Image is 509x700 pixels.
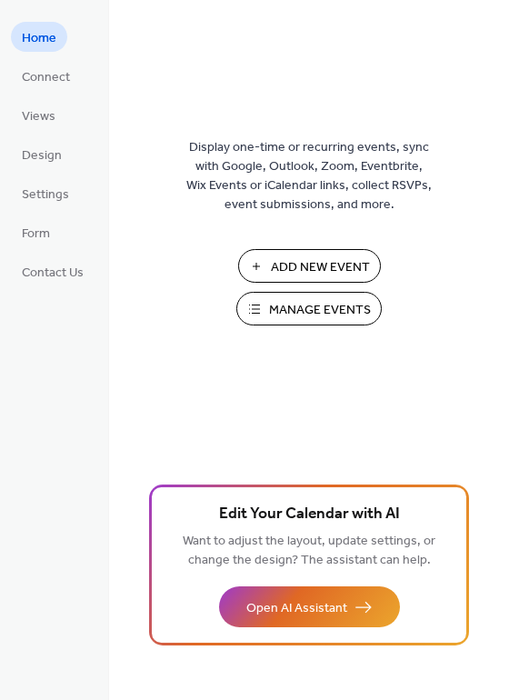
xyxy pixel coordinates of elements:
a: Form [11,217,61,247]
span: Edit Your Calendar with AI [219,502,400,527]
span: Form [22,225,50,244]
a: Home [11,22,67,52]
span: Home [22,29,56,48]
span: Contact Us [22,264,84,283]
a: Settings [11,178,80,208]
span: Design [22,146,62,165]
span: Open AI Assistant [246,599,347,618]
span: Views [22,107,55,126]
span: Display one-time or recurring events, sync with Google, Outlook, Zoom, Eventbrite, Wix Events or ... [186,138,432,215]
a: Design [11,139,73,169]
a: Contact Us [11,256,95,286]
span: Add New Event [271,258,370,277]
a: Views [11,100,66,130]
button: Open AI Assistant [219,586,400,627]
a: Connect [11,61,81,91]
span: Want to adjust the layout, update settings, or change the design? The assistant can help. [183,529,435,573]
button: Add New Event [238,249,381,283]
button: Manage Events [236,292,382,325]
span: Settings [22,185,69,205]
span: Connect [22,68,70,87]
span: Manage Events [269,301,371,320]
